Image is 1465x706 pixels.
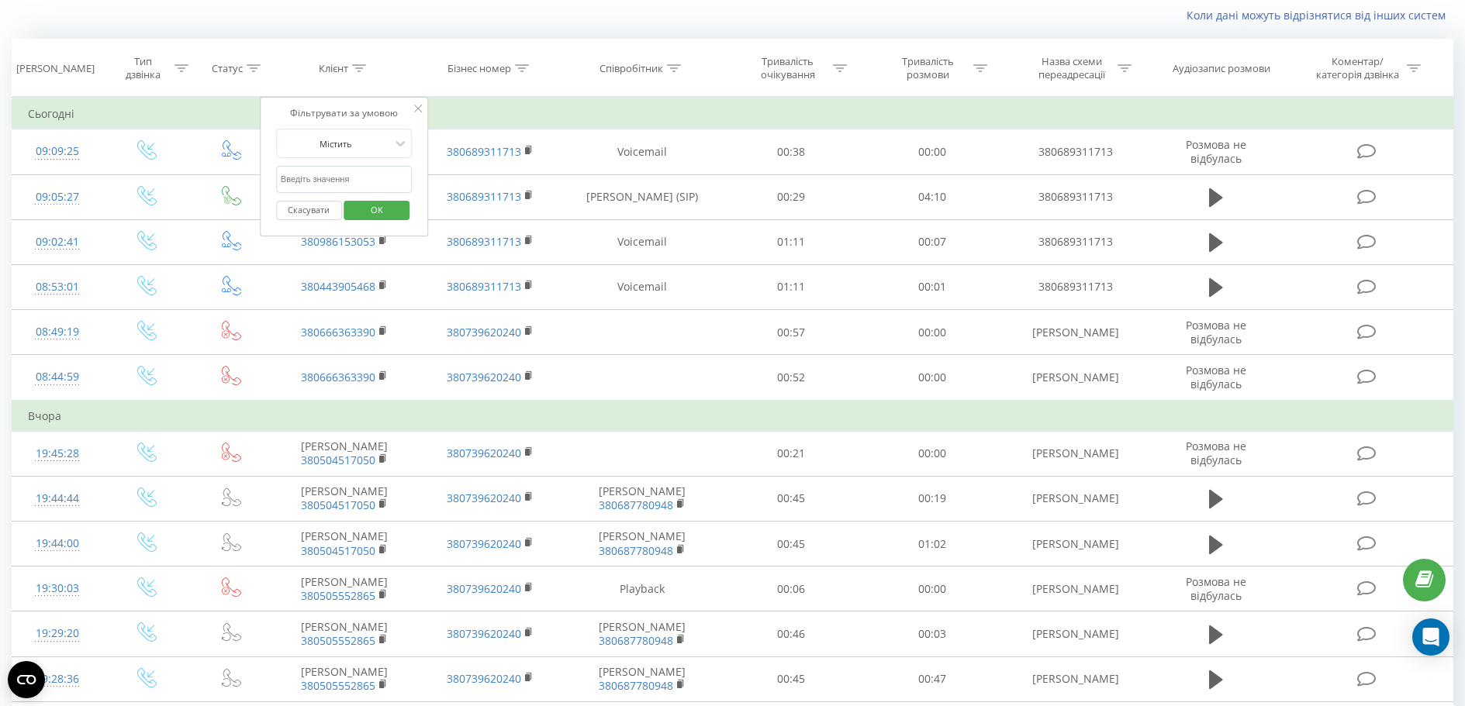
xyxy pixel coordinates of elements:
button: Скасувати [276,201,342,220]
div: Тривалість розмови [886,55,969,81]
a: 380504517050 [301,543,375,558]
div: Аудіозапис розмови [1173,62,1270,75]
div: Тривалість очікування [746,55,829,81]
td: 01:11 [721,219,862,264]
td: 04:10 [862,174,1002,219]
td: 00:45 [721,476,862,521]
td: Вчора [12,401,1453,432]
div: 19:28:36 [28,664,87,694]
td: 00:00 [862,431,1002,476]
a: 380986153053 [301,234,375,249]
td: [PERSON_NAME] [271,476,417,521]
td: [PERSON_NAME] [1002,355,1149,401]
div: 19:29:20 [28,618,87,649]
td: 380689311713 [1002,264,1149,309]
span: Розмова не відбулась [1186,574,1246,603]
td: 00:47 [862,656,1002,701]
td: 01:11 [721,264,862,309]
div: [PERSON_NAME] [16,62,95,75]
button: OK [344,201,410,220]
td: 00:00 [862,567,1002,611]
input: Введіть значення [276,166,413,193]
td: 00:21 [721,431,862,476]
a: 380739620240 [447,325,521,339]
td: 00:00 [862,355,1002,401]
a: 380739620240 [447,671,521,686]
td: [PERSON_NAME] [564,522,721,567]
a: 380689311713 [447,234,521,249]
div: Коментар/категорія дзвінка [1312,55,1403,81]
td: [PERSON_NAME] (SIP) [564,174,721,219]
div: 08:53:01 [28,272,87,302]
a: 380739620240 [447,581,521,596]
td: [PERSON_NAME] [271,567,417,611]
td: [PERSON_NAME] [564,611,721,656]
div: Open Intercom Messenger [1412,618,1449,656]
div: Назва схеми переадресації [1031,55,1114,81]
td: 00:29 [721,174,862,219]
td: [PERSON_NAME] [1002,431,1149,476]
button: Open CMP widget [8,661,45,698]
td: 00:00 [862,129,1002,174]
div: 19:44:44 [28,484,87,514]
div: 19:44:00 [28,529,87,559]
a: 380687780948 [599,543,673,558]
td: [PERSON_NAME] [1002,476,1149,521]
td: 00:00 [862,310,1002,355]
a: 380739620240 [447,491,521,505]
div: 09:02:41 [28,227,87,257]
td: [PERSON_NAME] [271,431,417,476]
td: 00:01 [862,264,1002,309]
div: 09:09:25 [28,136,87,167]
a: 380689311713 [447,144,521,159]
a: 380505552865 [301,678,375,693]
span: Розмова не відбулась [1186,363,1246,391]
a: 380739620240 [447,370,521,384]
div: 08:44:59 [28,362,87,392]
a: 380505552865 [301,633,375,648]
td: 00:52 [721,355,862,401]
a: Коли дані можуть відрізнятися вiд інших систем [1187,8,1453,22]
span: OK [355,198,399,222]
td: [PERSON_NAME] [1002,522,1149,567]
td: [PERSON_NAME] [1002,611,1149,656]
a: 380505552865 [301,588,375,603]
td: [PERSON_NAME] [271,656,417,701]
div: Тип дзвінка [116,55,170,81]
td: Voicemail [564,264,721,309]
a: 380687780948 [599,678,673,693]
td: [PERSON_NAME] [1002,567,1149,611]
div: Співробітник [599,62,663,75]
span: Розмова не відбулась [1186,318,1246,346]
div: 08:49:19 [28,317,87,347]
td: 00:03 [862,611,1002,656]
span: Розмова не відбулась [1186,137,1246,166]
a: 380666363390 [301,325,375,339]
td: 00:07 [862,219,1002,264]
a: 380739620240 [447,536,521,551]
a: 380739620240 [447,626,521,641]
div: Клієнт [319,62,348,75]
td: Сьогодні [12,98,1453,129]
a: 380739620240 [447,446,521,460]
div: Статус [212,62,243,75]
div: 19:30:03 [28,573,87,604]
td: Playback [564,567,721,611]
td: 00:06 [721,567,862,611]
a: 380687780948 [599,633,673,648]
td: 00:38 [721,129,862,174]
div: 19:45:28 [28,439,87,469]
td: [PERSON_NAME] [271,611,417,656]
div: Бізнес номер [447,62,511,75]
td: Voicemail [564,129,721,174]
td: 00:45 [721,522,862,567]
a: 380443905468 [301,279,375,294]
div: 09:05:27 [28,182,87,212]
a: 380504517050 [301,453,375,467]
span: Розмова не відбулась [1186,439,1246,467]
td: 00:57 [721,310,862,355]
td: 01:02 [862,522,1002,567]
td: [PERSON_NAME] [564,656,721,701]
a: 380689311713 [447,189,521,204]
td: [PERSON_NAME] [1002,310,1149,355]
